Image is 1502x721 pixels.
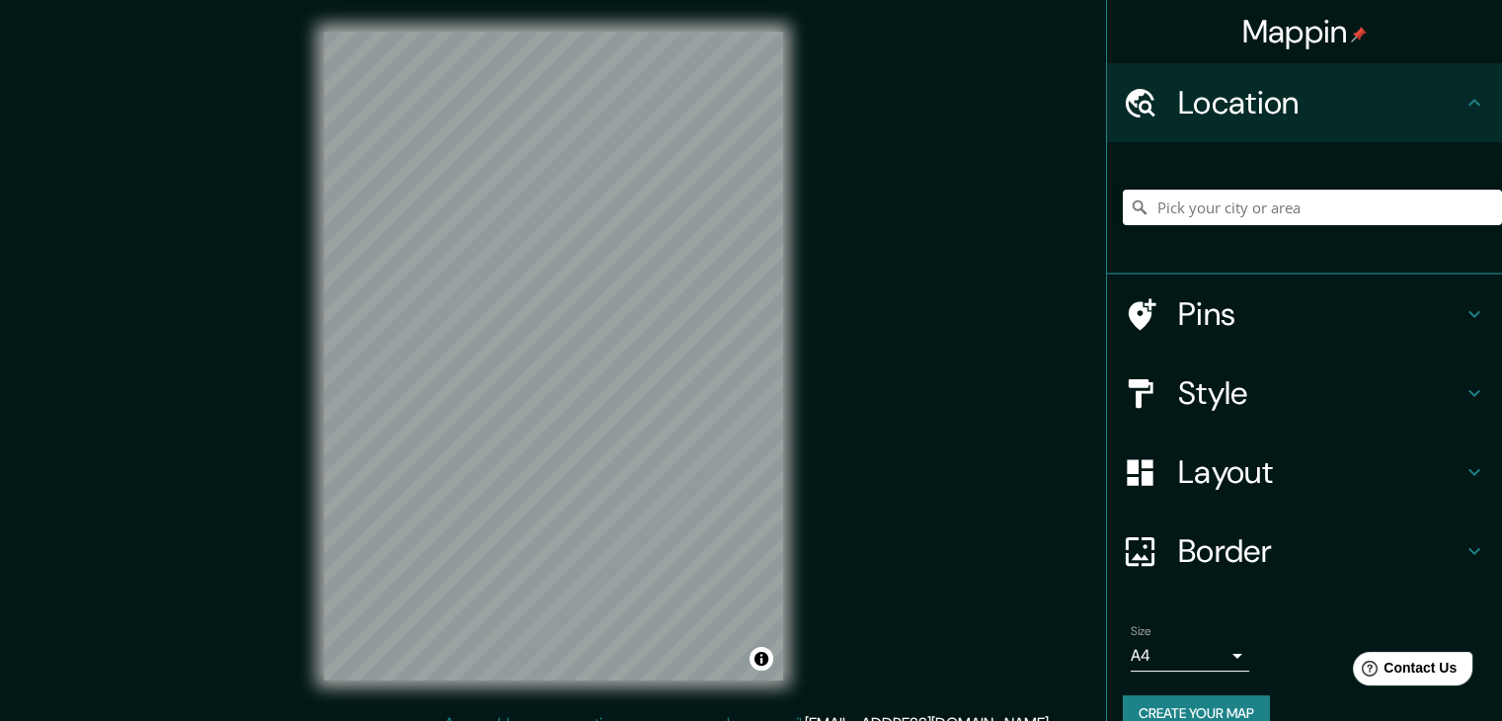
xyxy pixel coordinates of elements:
h4: Location [1178,83,1462,122]
h4: Layout [1178,452,1462,492]
div: Pins [1107,275,1502,354]
label: Size [1131,623,1151,640]
div: A4 [1131,640,1249,672]
input: Pick your city or area [1123,190,1502,225]
iframe: Help widget launcher [1326,644,1480,699]
button: Toggle attribution [750,647,773,671]
h4: Mappin [1242,12,1368,51]
h4: Style [1178,373,1462,413]
div: Layout [1107,433,1502,512]
div: Style [1107,354,1502,433]
canvas: Map [324,32,783,681]
div: Location [1107,63,1502,142]
h4: Pins [1178,294,1462,334]
h4: Border [1178,531,1462,571]
img: pin-icon.png [1351,27,1367,42]
div: Border [1107,512,1502,591]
